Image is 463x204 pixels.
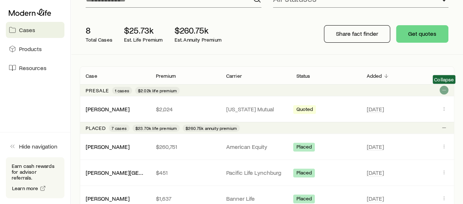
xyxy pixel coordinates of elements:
span: [DATE] [366,169,384,176]
span: Collapse [434,77,454,82]
p: Share fact finder [336,30,378,37]
p: $451 [156,169,214,176]
p: $25.73k [124,25,163,35]
p: Est. Life Premium [124,37,163,43]
p: Premium [156,73,176,79]
a: Products [6,41,64,57]
p: American Equity [226,143,285,150]
p: Est. Annuity Premium [175,37,221,43]
button: Share fact finder [324,25,390,43]
span: Placed [296,144,312,151]
span: 7 cases [112,125,127,131]
span: Placed [296,196,312,203]
p: $260,751 [156,143,214,150]
p: 8 [86,25,112,35]
span: Placed [296,170,312,177]
span: $23.70k life premium [135,125,177,131]
span: Hide navigation [19,143,57,150]
a: [PERSON_NAME][GEOGRAPHIC_DATA] [86,169,184,176]
p: Status [296,73,310,79]
a: [PERSON_NAME] [86,143,130,150]
div: [PERSON_NAME][GEOGRAPHIC_DATA] [86,169,144,177]
p: [US_STATE] Mutual [226,105,285,113]
span: [DATE] [366,195,384,202]
p: Earn cash rewards for advisor referrals. [12,163,59,181]
p: Pacific Life Lynchburg [226,169,285,176]
div: [PERSON_NAME] [86,195,130,203]
a: Resources [6,60,64,76]
button: Hide navigation [6,138,64,154]
span: Resources [19,64,46,72]
a: [PERSON_NAME] [86,195,130,202]
p: Case [86,73,97,79]
span: 1 cases [115,88,129,93]
a: [PERSON_NAME] [86,105,130,112]
p: $1,637 [156,195,214,202]
a: Cases [6,22,64,38]
p: $260.75k [175,25,221,35]
span: Cases [19,26,35,34]
span: [DATE] [366,143,384,150]
div: Earn cash rewards for advisor referrals.Learn more [6,157,64,198]
p: Total Cases [86,37,112,43]
p: Presale [86,88,109,93]
span: $260.75k annuity premium [186,125,237,131]
button: Get quotes [396,25,448,43]
p: $2,024 [156,105,214,113]
span: Products [19,45,42,53]
div: [PERSON_NAME] [86,143,130,151]
p: Placed [86,125,106,131]
span: Quoted [296,106,313,114]
p: Banner Life [226,195,285,202]
p: Carrier [226,73,242,79]
span: Learn more [12,186,38,191]
span: $2.02k life premium [138,88,177,93]
p: Added [366,73,382,79]
span: [DATE] [366,105,384,113]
